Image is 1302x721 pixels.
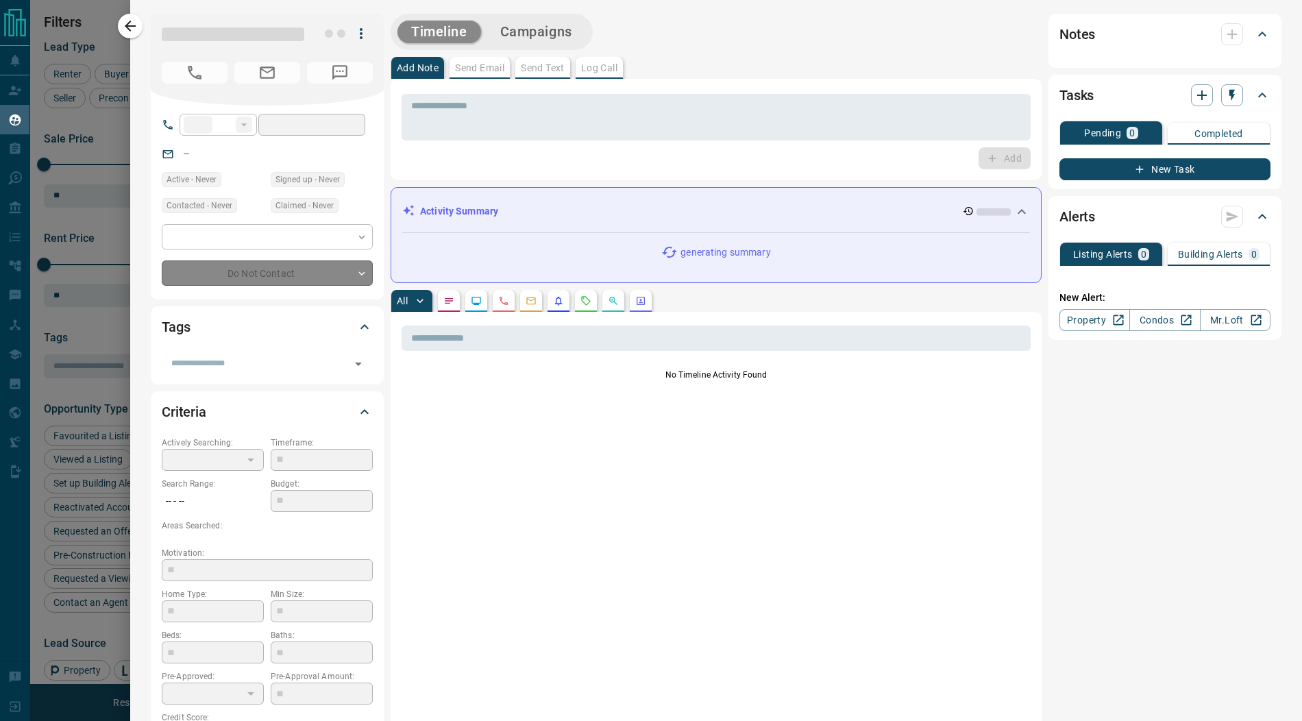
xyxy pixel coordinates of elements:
a: Condos [1129,309,1200,331]
p: 0 [1251,249,1257,259]
p: 0 [1129,128,1135,138]
p: Beds: [162,629,264,641]
span: Signed up - Never [275,173,340,186]
span: Contacted - Never [167,199,232,212]
button: Campaigns [487,21,586,43]
svg: Lead Browsing Activity [471,295,482,306]
button: Open [349,354,368,374]
h2: Notes [1059,23,1095,45]
a: Mr.Loft [1200,309,1270,331]
button: Timeline [397,21,481,43]
div: Tasks [1059,79,1270,112]
p: Building Alerts [1178,249,1243,259]
svg: Calls [498,295,509,306]
a: -- [184,148,189,159]
svg: Agent Actions [635,295,646,306]
p: Activity Summary [420,204,498,219]
div: Notes [1059,18,1270,51]
svg: Listing Alerts [553,295,564,306]
p: Home Type: [162,588,264,600]
p: -- - -- [162,490,264,513]
p: Baths: [271,629,373,641]
p: Pending [1084,128,1121,138]
p: Listing Alerts [1073,249,1133,259]
span: No Number [162,62,228,84]
p: Timeframe: [271,437,373,449]
h2: Alerts [1059,206,1095,228]
p: Completed [1194,129,1243,138]
p: Min Size: [271,588,373,600]
svg: Notes [443,295,454,306]
p: Add Note [397,63,439,73]
p: 0 [1141,249,1146,259]
p: Motivation: [162,547,373,559]
p: Actively Searching: [162,437,264,449]
svg: Requests [580,295,591,306]
button: New Task [1059,158,1270,180]
svg: Emails [526,295,537,306]
div: Tags [162,310,373,343]
span: Active - Never [167,173,217,186]
div: Criteria [162,395,373,428]
p: All [397,296,408,306]
p: Search Range: [162,478,264,490]
div: Do Not Contact [162,260,373,286]
p: Areas Searched: [162,520,373,532]
p: No Timeline Activity Found [402,369,1031,381]
span: No Number [307,62,373,84]
svg: Opportunities [608,295,619,306]
a: Property [1059,309,1130,331]
div: Activity Summary [402,199,1030,224]
span: No Email [234,62,300,84]
h2: Tags [162,316,190,338]
p: New Alert: [1059,291,1270,305]
p: generating summary [680,245,770,260]
span: Claimed - Never [275,199,334,212]
div: Alerts [1059,200,1270,233]
p: Pre-Approved: [162,670,264,683]
h2: Tasks [1059,84,1094,106]
h2: Criteria [162,401,206,423]
p: Pre-Approval Amount: [271,670,373,683]
p: Budget: [271,478,373,490]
